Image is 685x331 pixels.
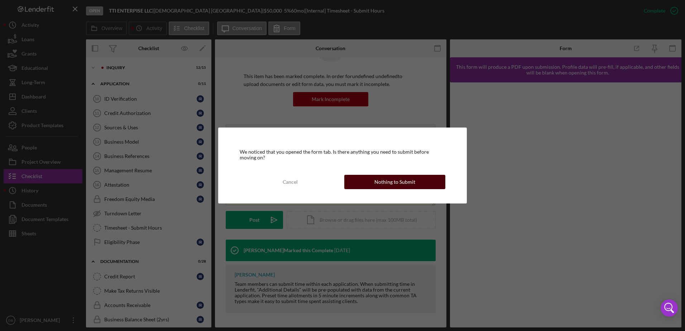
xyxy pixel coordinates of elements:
[374,175,415,189] div: Nothing to Submit
[240,149,445,160] div: We noticed that you opened the form tab. Is there anything you need to submit before moving on?
[661,299,678,317] div: Open Intercom Messenger
[283,175,298,189] div: Cancel
[240,175,341,189] button: Cancel
[344,175,445,189] button: Nothing to Submit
